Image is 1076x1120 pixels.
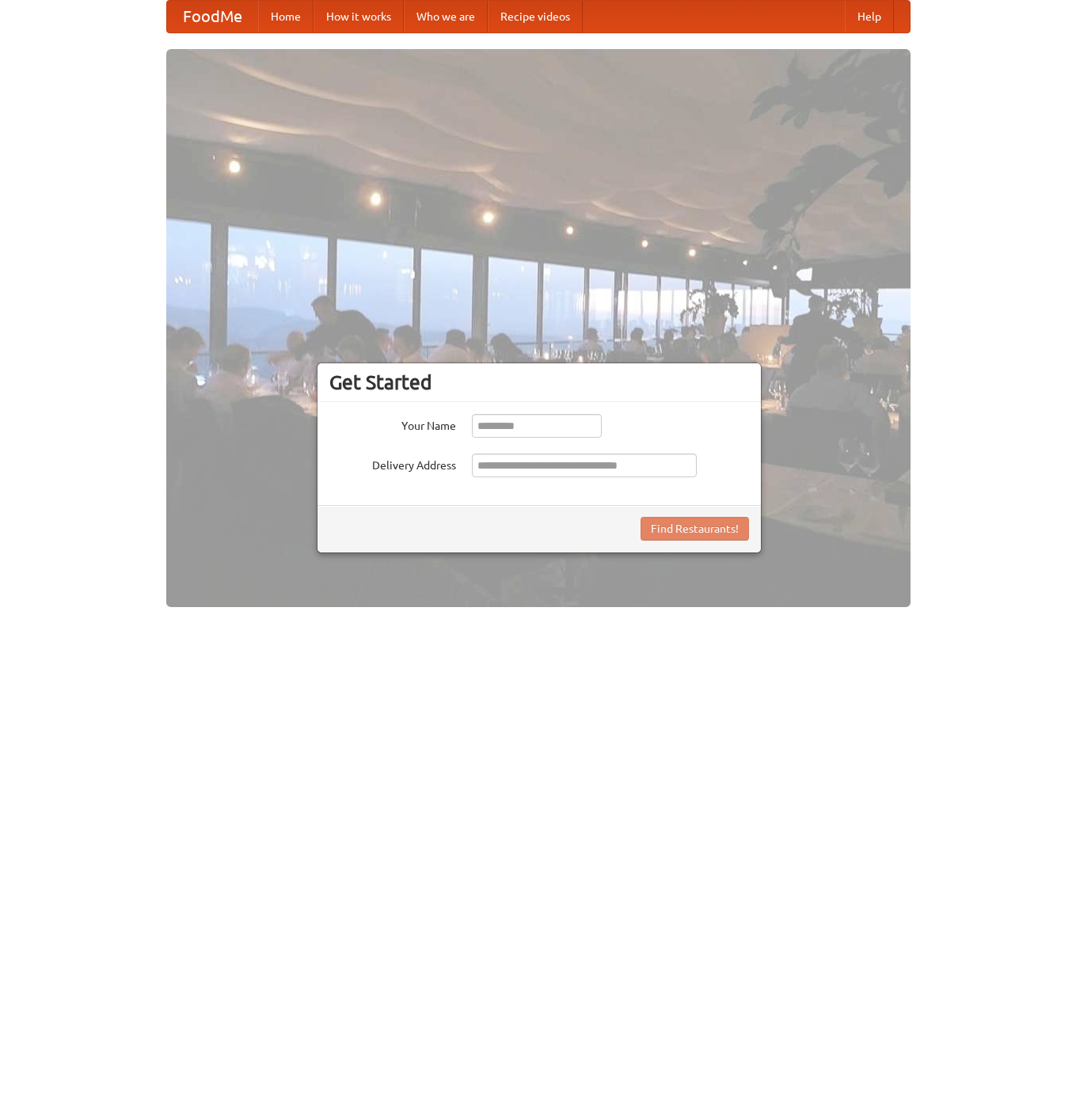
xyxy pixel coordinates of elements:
[488,1,583,32] a: Recipe videos
[845,1,894,32] a: Help
[167,1,258,32] a: FoodMe
[404,1,488,32] a: Who we are
[641,517,749,541] button: Find Restaurants!
[258,1,314,32] a: Home
[329,414,456,434] label: Your Name
[329,454,456,473] label: Delivery Address
[314,1,404,32] a: How it works
[329,370,749,394] h3: Get Started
